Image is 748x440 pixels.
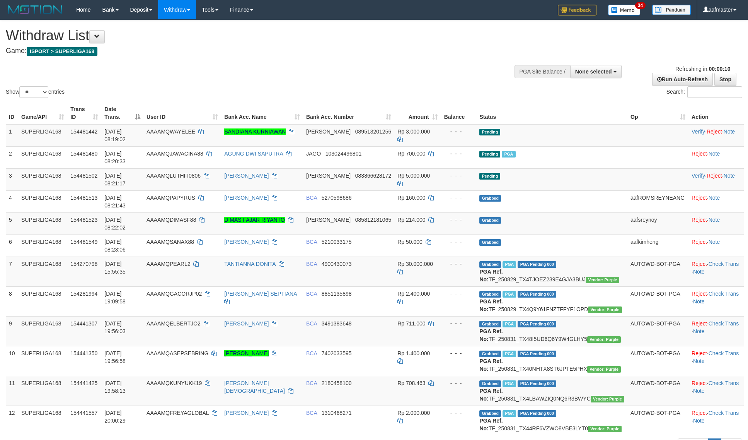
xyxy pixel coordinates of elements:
[692,291,707,297] a: Reject
[104,195,126,209] span: [DATE] 08:21:43
[322,410,352,416] span: Copy 1310468271 to clipboard
[444,349,474,357] div: - - -
[18,235,67,257] td: SUPERLIGA168
[503,351,516,357] span: Marked by aafsoycanthlai
[479,151,500,158] span: Pending
[70,195,97,201] span: 154481513
[6,146,18,168] td: 2
[67,102,101,124] th: Trans ID: activate to sort column ascending
[19,86,48,98] select: Showentries
[652,5,691,15] img: panduan.png
[476,316,627,346] td: TF_250831_TX48I5UD6Q6Y9W4GLHY5
[444,216,474,224] div: - - -
[104,291,126,305] span: [DATE] 19:09:58
[306,261,317,267] span: BCA
[306,291,317,297] span: BCA
[18,102,67,124] th: Game/API: activate to sort column ascending
[6,235,18,257] td: 6
[479,239,501,246] span: Grabbed
[6,4,65,15] img: MOTION_logo.png
[692,195,707,201] a: Reject
[515,65,570,78] div: PGA Site Balance /
[104,261,126,275] span: [DATE] 15:55:35
[692,350,707,356] a: Reject
[479,380,501,387] span: Grabbed
[104,350,126,364] span: [DATE] 19:56:58
[397,261,433,267] span: Rp 30.000.000
[18,212,67,235] td: SUPERLIGA168
[591,396,624,402] span: Vendor URL: https://trx4.1velocity.biz
[709,261,739,267] a: Check Trans
[692,173,705,179] a: Verify
[518,291,556,298] span: PGA Pending
[444,194,474,202] div: - - -
[688,124,744,147] td: · ·
[18,146,67,168] td: SUPERLIGA168
[627,346,688,376] td: AUTOWD-BOT-PGA
[6,257,18,286] td: 7
[224,128,286,135] a: SANDIANA KURNIAWAN
[397,380,425,386] span: Rp 708.463
[306,128,351,135] span: [PERSON_NAME]
[104,380,126,394] span: [DATE] 19:58:13
[147,380,202,386] span: AAAAMQKUNYUKK19
[147,217,196,223] span: AAAAMQDIMASF88
[479,358,503,372] b: PGA Ref. No:
[147,239,194,245] span: AAAAMQSANAX88
[355,217,391,223] span: Copy 085812181065 to clipboard
[224,239,269,245] a: [PERSON_NAME]
[627,212,688,235] td: aafsreynoy
[322,380,352,386] span: Copy 2180458100 to clipboard
[587,366,621,373] span: Vendor URL: https://trx4.1velocity.biz
[6,124,18,147] td: 1
[688,235,744,257] td: ·
[693,358,705,364] a: Note
[518,261,556,268] span: PGA Pending
[479,195,501,202] span: Grabbed
[476,346,627,376] td: TF_250831_TX40NHTX8ST6JPTE5PHX
[397,410,430,416] span: Rp 2.000.000
[709,151,720,157] a: Note
[441,102,477,124] th: Balance
[147,261,191,267] span: AAAAMQPEARL2
[692,320,707,327] a: Reject
[688,257,744,286] td: · ·
[575,68,612,75] span: None selected
[709,291,739,297] a: Check Trans
[104,173,126,187] span: [DATE] 08:21:17
[18,168,67,190] td: SUPERLIGA168
[479,410,501,417] span: Grabbed
[224,261,276,267] a: TANTIANNA DONITA
[147,320,201,327] span: AAAAMQELBERTJO2
[147,195,195,201] span: AAAAMQPAPYRUS
[27,47,97,56] span: ISPORT > SUPERLIGA168
[70,320,97,327] span: 154441307
[104,320,126,334] span: [DATE] 19:56:03
[306,239,317,245] span: BCA
[444,150,474,158] div: - - -
[147,350,208,356] span: AAAAMQASEPSEBRING
[6,47,491,55] h4: Game:
[627,376,688,406] td: AUTOWD-BOT-PGA
[709,350,739,356] a: Check Trans
[147,151,203,157] span: AAAAMQJAWACINA88
[221,102,303,124] th: Bank Acc. Name: activate to sort column ascending
[479,351,501,357] span: Grabbed
[627,316,688,346] td: AUTOWD-BOT-PGA
[147,291,202,297] span: AAAAMQGACORJP02
[70,380,97,386] span: 154441425
[18,286,67,316] td: SUPERLIGA168
[588,306,622,313] span: Vendor URL: https://trx4.1velocity.biz
[692,151,707,157] a: Reject
[104,151,126,164] span: [DATE] 08:20:33
[224,291,297,297] a: [PERSON_NAME] SEPTIANA
[224,410,269,416] a: [PERSON_NAME]
[503,321,516,327] span: Marked by aafsoycanthlai
[104,128,126,142] span: [DATE] 08:19:02
[397,195,425,201] span: Rp 160.000
[479,291,501,298] span: Grabbed
[70,291,97,297] span: 154281994
[322,320,352,327] span: Copy 3491383648 to clipboard
[147,410,209,416] span: AAAAMQFREYAGLOBAL
[355,128,391,135] span: Copy 089513201256 to clipboard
